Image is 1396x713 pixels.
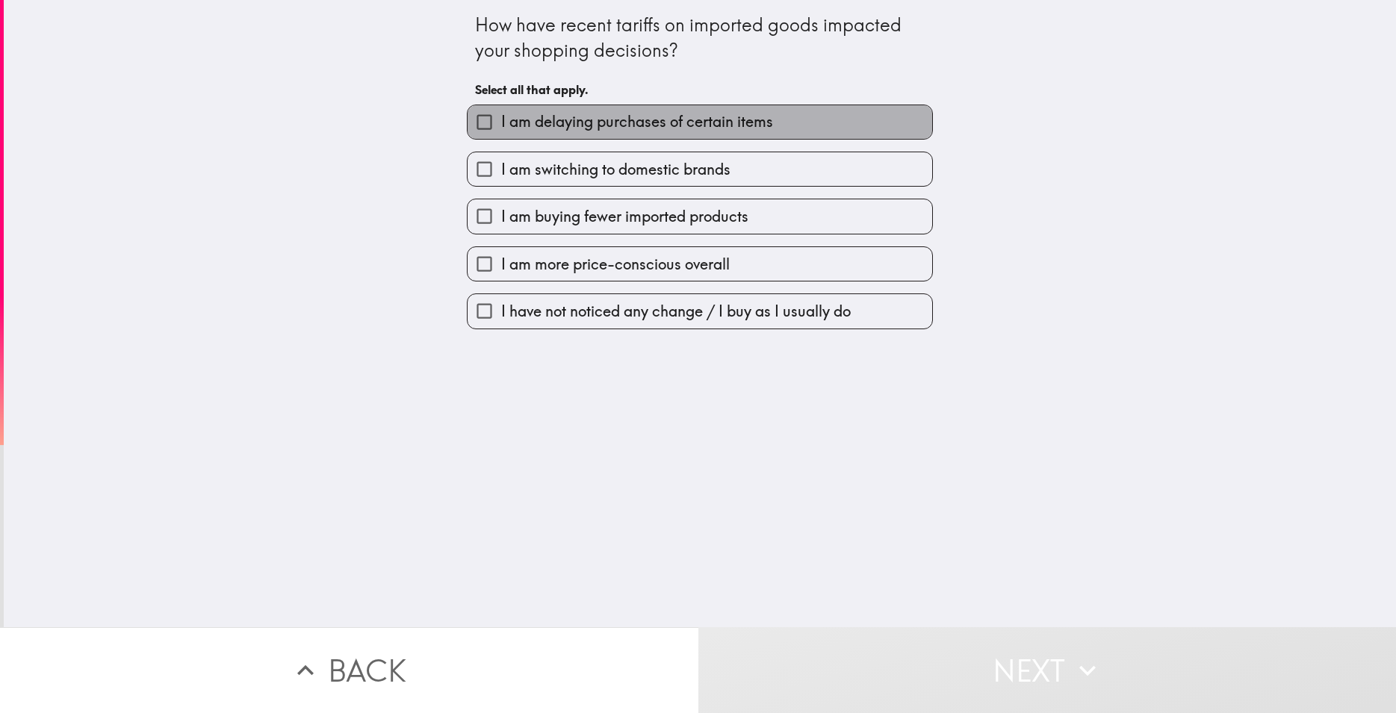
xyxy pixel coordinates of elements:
span: I have not noticed any change / I buy as I usually do [501,301,851,322]
div: How have recent tariffs on imported goods impacted your shopping decisions? [475,13,925,63]
button: I am buying fewer imported products [468,199,932,233]
span: I am buying fewer imported products [501,206,748,227]
button: I am switching to domestic brands [468,152,932,186]
button: I have not noticed any change / I buy as I usually do [468,294,932,328]
button: I am delaying purchases of certain items [468,105,932,139]
h6: Select all that apply. [475,81,925,98]
span: I am delaying purchases of certain items [501,111,773,132]
span: I am switching to domestic brands [501,159,730,180]
span: I am more price-conscious overall [501,254,730,275]
button: I am more price-conscious overall [468,247,932,281]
